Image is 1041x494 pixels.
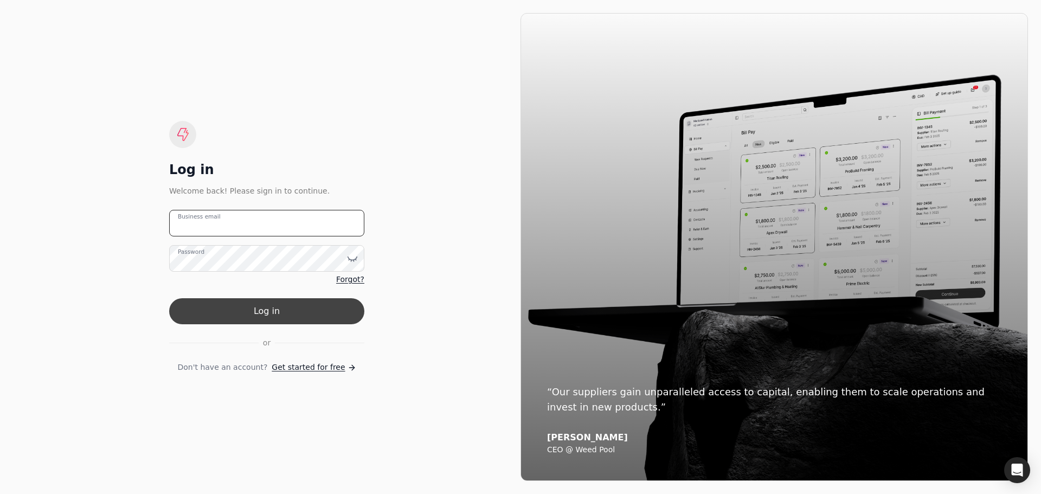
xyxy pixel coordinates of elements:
[547,384,1001,415] div: “Our suppliers gain unparalleled access to capital, enabling them to scale operations and invest ...
[178,248,204,256] label: Password
[169,298,364,324] button: Log in
[272,362,356,373] a: Get started for free
[177,362,267,373] span: Don't have an account?
[263,337,271,349] span: or
[547,445,1001,455] div: CEO @ Weed Pool
[1004,457,1030,483] div: Open Intercom Messenger
[169,161,364,178] div: Log in
[547,432,1001,443] div: [PERSON_NAME]
[336,274,364,285] a: Forgot?
[272,362,345,373] span: Get started for free
[178,213,221,221] label: Business email
[169,185,364,197] div: Welcome back! Please sign in to continue.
